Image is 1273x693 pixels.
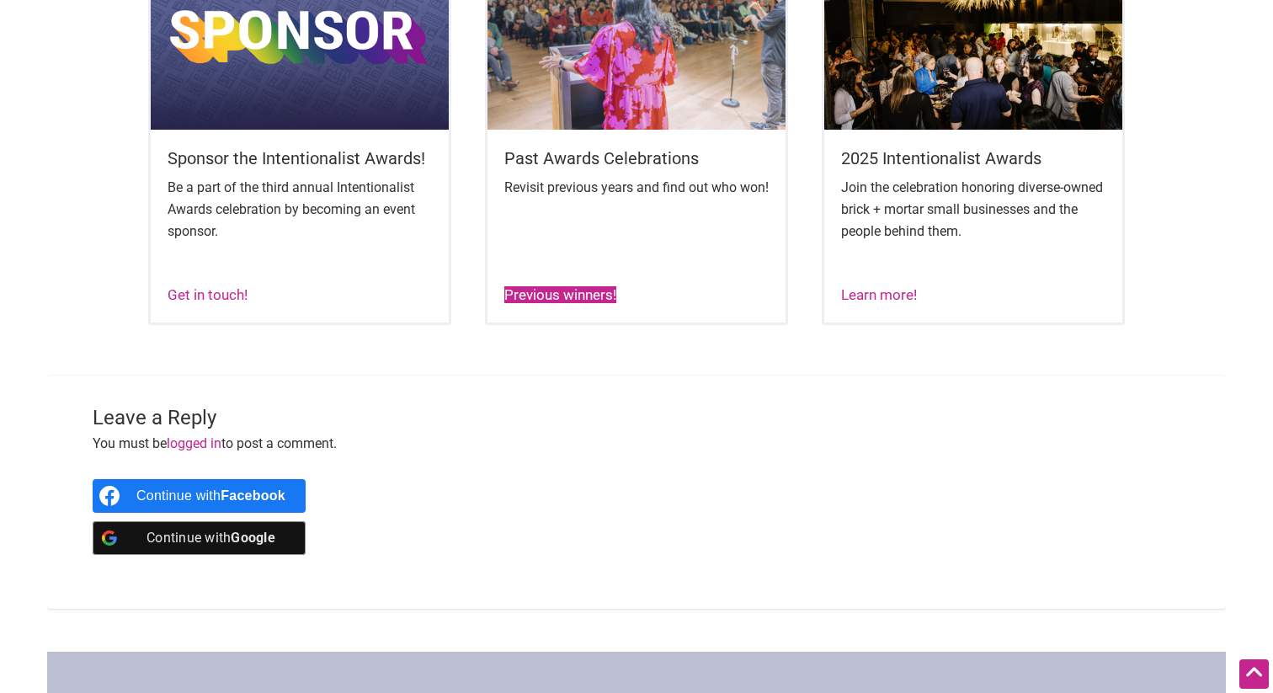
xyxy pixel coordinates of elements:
[221,488,285,503] b: Facebook
[167,435,221,451] a: logged in
[93,433,1180,455] p: You must be to post a comment.
[841,147,1105,170] h5: 2025 Intentionalist Awards
[841,177,1105,242] p: Join the celebration honoring diverse-owned brick + mortar small businesses and the people behind...
[93,521,306,555] a: Continue with <b>Google</b>
[136,479,285,513] div: Continue with
[93,404,1180,433] h3: Leave a Reply
[168,147,432,170] h5: Sponsor the Intentionalist Awards!
[841,286,917,303] a: Learn more!
[93,479,306,513] a: Continue with <b>Facebook</b>
[168,177,432,242] p: Be a part of the third annual Intentionalist Awards celebration by becoming an event sponsor.
[504,286,616,303] a: Previous winners!
[231,530,275,546] b: Google
[504,177,769,199] p: Revisit previous years and find out who won!
[1239,659,1269,689] div: Scroll Back to Top
[504,147,769,170] h5: Past Awards Celebrations
[136,521,285,555] div: Continue with
[168,286,248,303] a: Get in touch!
